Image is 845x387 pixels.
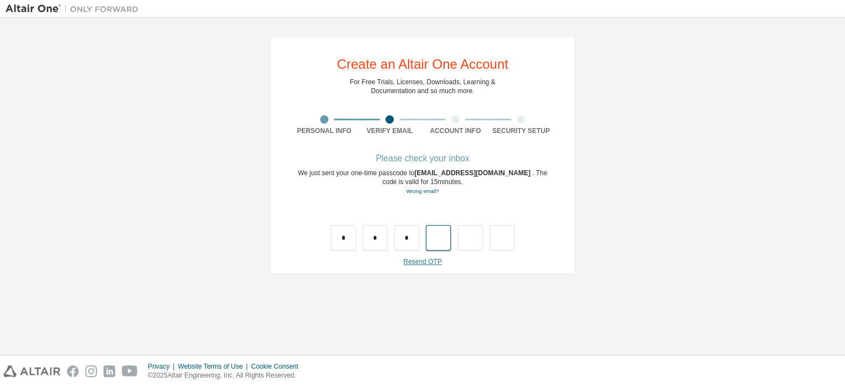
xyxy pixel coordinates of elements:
img: altair_logo.svg [3,365,60,377]
div: Cookie Consent [251,362,305,371]
div: Website Terms of Use [178,362,251,371]
div: Please check your inbox [291,155,554,162]
div: Privacy [148,362,178,371]
div: Security Setup [488,126,554,135]
a: Resend OTP [403,258,441,266]
span: [EMAIL_ADDRESS][DOMAIN_NAME] [414,169,532,177]
p: © 2025 Altair Engineering, Inc. All Rights Reserved. [148,371,305,380]
div: Account Info [422,126,488,135]
img: linkedin.svg [104,365,115,377]
div: Create an Altair One Account [337,58,508,71]
img: facebook.svg [67,365,79,377]
div: Verify Email [357,126,423,135]
img: youtube.svg [122,365,138,377]
div: Personal Info [291,126,357,135]
div: For Free Trials, Licenses, Downloads, Learning & Documentation and so much more. [350,78,496,95]
a: Go back to the registration form [406,188,439,194]
img: Altair One [6,3,144,14]
div: We just sent your one-time passcode to . The code is valid for 15 minutes. [291,169,554,196]
img: instagram.svg [85,365,97,377]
